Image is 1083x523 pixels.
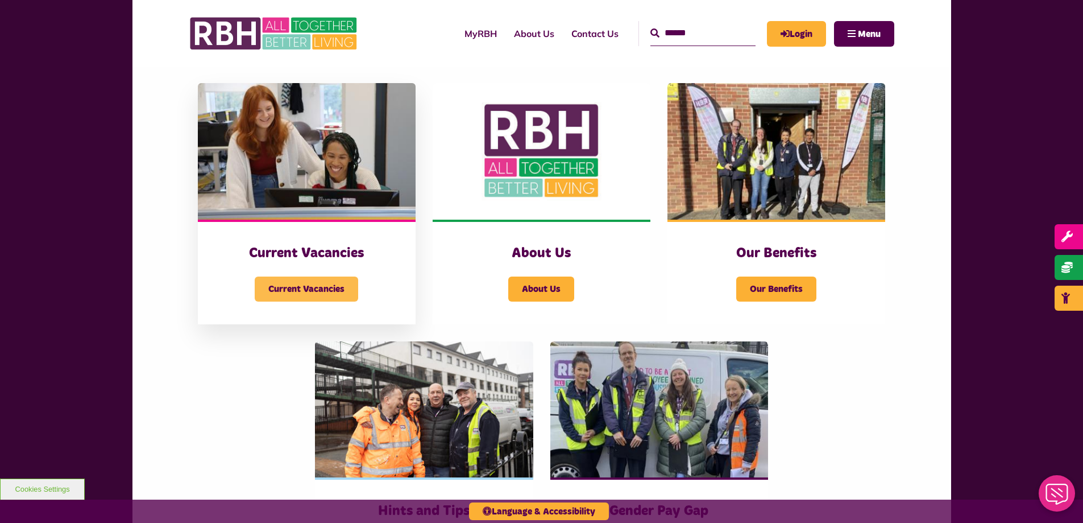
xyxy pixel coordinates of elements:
[469,503,609,520] button: Language & Accessibility
[456,18,505,49] a: MyRBH
[315,341,533,478] img: SAZMEDIA RBH 21FEB24 46
[767,21,826,47] a: MyRBH
[667,83,885,324] a: Our Benefits Our Benefits
[255,277,358,302] span: Current Vacancies
[667,83,885,220] img: Dropinfreehold2
[221,245,393,262] h3: Current Vacancies
[650,21,756,46] input: Search
[508,277,574,302] span: About Us
[198,83,416,220] img: IMG 1470
[433,83,650,324] a: About Us About Us
[563,18,627,49] a: Contact Us
[834,21,894,47] button: Navigation
[505,18,563,49] a: About Us
[550,341,768,478] img: 391760240 1590016381793435 2179504426197536539 N
[198,83,416,324] a: Current Vacancies Current Vacancies
[858,30,881,39] span: Menu
[433,83,650,220] img: RBH Logo Social Media 480X360 (1)
[736,277,816,302] span: Our Benefits
[189,11,360,56] img: RBH
[455,245,628,262] h3: About Us
[1032,472,1083,523] iframe: Netcall Web Assistant for live chat
[690,245,862,262] h3: Our Benefits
